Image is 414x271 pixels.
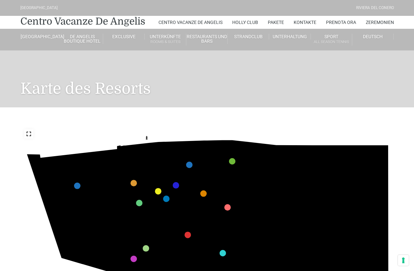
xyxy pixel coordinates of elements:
div: Riviera Del Conero [356,5,394,11]
a: Appartamenti Muratura marker [74,183,80,189]
a: Emporio marker [155,188,161,194]
a: Restaurants und Bars [186,34,228,44]
a: de angelis boutique hotel [62,34,103,44]
a: Unterhaltung [269,34,310,39]
a: Prenota Ora [326,16,356,29]
button: Le tue preferenze relative al consenso per le tecnologie di tracciamento [398,255,409,266]
small: All Season Tennis [311,39,352,45]
a: Villini 300 marker [219,250,226,256]
a: Exclusive [103,34,145,39]
a: Cappellina marker [184,232,191,238]
a: Villini 400 marker [229,158,235,165]
a: Hotel marker [130,180,137,186]
span: Deutsch [363,34,383,39]
a: Deutsch [352,34,394,39]
a: Centro Vacanze De Angelis [158,16,223,29]
a: Kontakte [294,16,316,29]
div: [GEOGRAPHIC_DATA] [20,5,58,11]
a: Teatro Piazza Grande marker [172,182,179,189]
a: SportAll Season Tennis [311,34,352,46]
a: Villini 500 marker [143,245,149,252]
a: [GEOGRAPHIC_DATA] [20,34,62,39]
a: Strandclub [228,34,269,39]
a: Centro Vacanze De Angelis [20,15,145,28]
small: Rooms & Suites [145,39,186,45]
a: Monolocale marker [186,162,192,168]
a: Villini 200 marker [224,204,231,211]
a: Holly Club marker [200,190,207,197]
a: UnterkünfteRooms & Suites [145,34,186,46]
a: Ville Classic marker [130,255,137,262]
a: Piscina Grande marker [136,200,142,206]
h1: Karte des Resorts [20,50,394,107]
a: Teatro Piazzetta marker [163,196,169,202]
a: Holly Club [232,16,258,29]
a: Zeremonien [366,16,394,29]
a: Pakete [268,16,284,29]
